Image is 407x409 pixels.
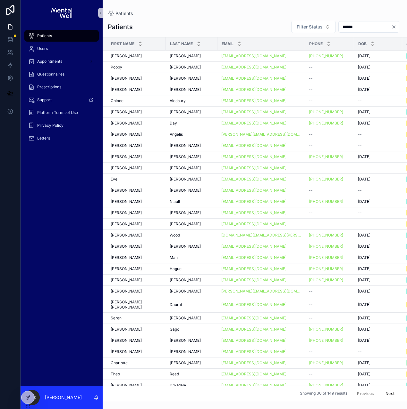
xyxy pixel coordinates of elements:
a: [PERSON_NAME] [111,266,162,271]
span: -- [309,316,313,321]
a: [EMAIL_ADDRESS][DOMAIN_NAME] [221,177,286,182]
span: Support [37,97,52,102]
a: [EMAIL_ADDRESS][DOMAIN_NAME] [221,109,301,115]
a: Wood [170,233,214,238]
span: Gago [170,327,179,332]
a: Poppy [111,65,162,70]
span: Users [37,46,48,51]
span: [DATE] [358,65,370,70]
span: [DATE] [358,302,370,307]
a: Chloee [111,98,162,103]
a: Platform Terms of Use [24,107,99,118]
a: [EMAIL_ADDRESS][DOMAIN_NAME] [221,165,301,171]
a: [DATE] [358,53,398,59]
a: Niault [170,199,214,204]
a: [EMAIL_ADDRESS][DOMAIN_NAME] [221,244,286,249]
a: [PHONE_NUMBER] [309,233,350,238]
a: [PERSON_NAME] [111,132,162,137]
span: [PERSON_NAME] [111,349,142,354]
a: [EMAIL_ADDRESS][DOMAIN_NAME] [221,143,286,148]
a: Gago [170,327,214,332]
span: [DATE] [358,327,370,332]
a: [EMAIL_ADDRESS][DOMAIN_NAME] [221,327,286,332]
span: [PERSON_NAME] [111,277,142,283]
span: [PERSON_NAME] [111,233,142,238]
a: [PERSON_NAME] [111,109,162,115]
a: [PHONE_NUMBER] [309,266,343,271]
a: Letters [24,132,99,144]
span: Mahli [170,255,180,260]
a: Angelis [170,132,214,137]
a: [EMAIL_ADDRESS][DOMAIN_NAME] [221,266,286,271]
span: -- [358,221,362,227]
a: [EMAIL_ADDRESS][DOMAIN_NAME] [221,255,301,260]
a: [EMAIL_ADDRESS][DOMAIN_NAME] [221,143,301,148]
span: [PERSON_NAME] [111,53,142,59]
span: Poppy [111,65,122,70]
span: -- [309,221,313,227]
span: [PERSON_NAME] [170,65,201,70]
a: [PERSON_NAME] [111,188,162,193]
a: [EMAIL_ADDRESS][DOMAIN_NAME] [221,65,286,70]
a: Alesbury [170,98,214,103]
span: [PERSON_NAME] [170,177,201,182]
a: [EMAIL_ADDRESS][DOMAIN_NAME] [221,302,301,307]
a: [EMAIL_ADDRESS][DOMAIN_NAME] [221,188,301,193]
a: [EMAIL_ADDRESS][DOMAIN_NAME] [221,266,301,271]
a: [PHONE_NUMBER] [309,277,343,283]
span: Eve [111,177,117,182]
span: Hague [170,266,182,271]
a: -- [309,65,350,70]
span: -- [309,210,313,215]
a: [DOMAIN_NAME][EMAIL_ADDRESS][PERSON_NAME][PERSON_NAME][DOMAIN_NAME] [221,233,301,238]
span: [PERSON_NAME] [170,53,201,59]
a: -- [358,165,398,171]
a: Users [24,43,99,54]
span: [PERSON_NAME] [111,165,142,171]
a: [DATE] [358,233,398,238]
a: [PERSON_NAME] [111,121,162,126]
span: [PERSON_NAME] [170,221,201,227]
a: [DATE] [358,244,398,249]
a: [DATE] [358,338,398,343]
a: -- [358,210,398,215]
a: [EMAIL_ADDRESS][DOMAIN_NAME] [221,349,286,354]
a: [EMAIL_ADDRESS][DOMAIN_NAME] [221,210,286,215]
a: Mahli [170,255,214,260]
div: scrollable content [21,26,103,152]
a: [PERSON_NAME] [111,87,162,92]
a: [PHONE_NUMBER] [309,244,350,249]
a: [EMAIL_ADDRESS][DOMAIN_NAME] [221,165,286,171]
a: -- [358,98,398,103]
span: Patients [37,33,52,38]
a: [DATE] [358,177,398,182]
a: [EMAIL_ADDRESS][DOMAIN_NAME] [221,98,286,103]
a: [PHONE_NUMBER] [309,338,343,343]
span: [DATE] [358,199,370,204]
a: -- [309,210,350,215]
a: [PERSON_NAME] [111,277,162,283]
span: [PERSON_NAME] [111,143,142,148]
span: [DATE] [358,289,370,294]
a: [PERSON_NAME] [111,244,162,249]
a: [EMAIL_ADDRESS][DOMAIN_NAME] [221,349,301,354]
a: [EMAIL_ADDRESS][DOMAIN_NAME] [221,199,286,204]
a: Questionnaires [24,68,99,80]
span: [PERSON_NAME] [170,109,201,115]
span: [PERSON_NAME] [111,255,142,260]
span: [PERSON_NAME] [111,188,142,193]
span: [PERSON_NAME] [111,199,142,204]
a: [EMAIL_ADDRESS][DOMAIN_NAME] [221,255,286,260]
span: [PERSON_NAME] [111,327,142,332]
span: -- [309,87,313,92]
a: [EMAIL_ADDRESS][DOMAIN_NAME] [221,338,301,343]
a: [DATE] [358,277,398,283]
a: [EMAIL_ADDRESS][DOMAIN_NAME] [221,277,286,283]
a: [PERSON_NAME] [111,210,162,215]
a: [PHONE_NUMBER] [309,121,343,126]
a: Patients [24,30,99,42]
a: [DATE] [358,109,398,115]
a: -- [309,188,350,193]
span: -- [358,349,362,354]
a: [PHONE_NUMBER] [309,266,350,271]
